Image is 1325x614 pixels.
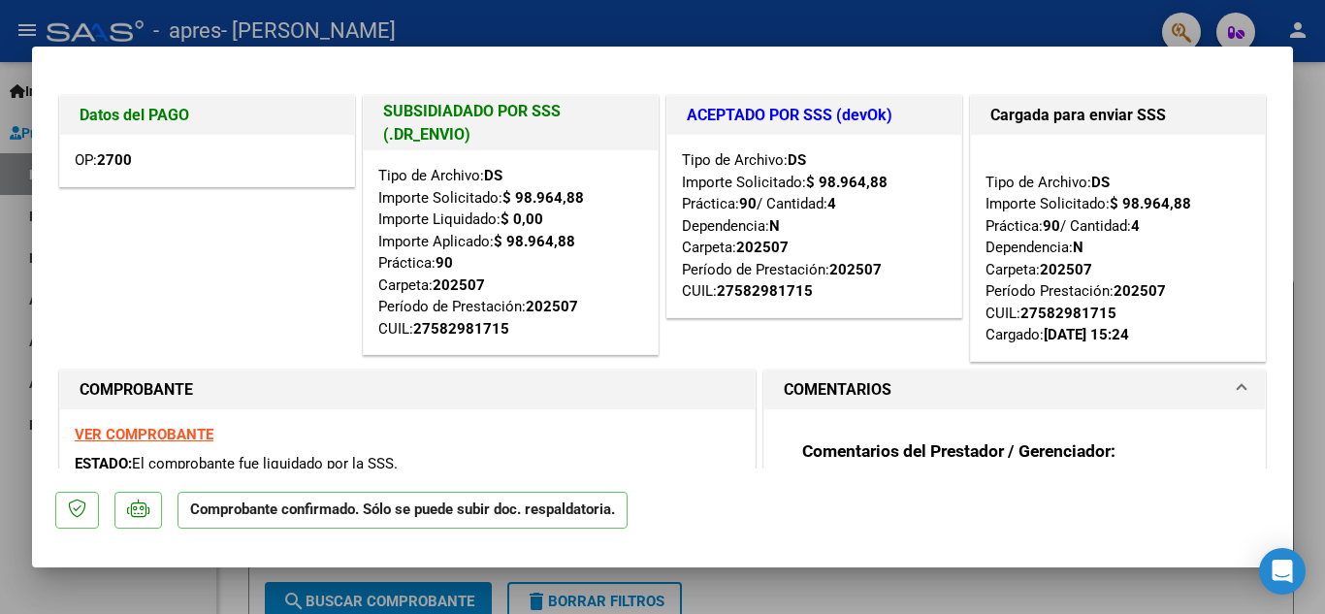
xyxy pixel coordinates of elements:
h1: Cargada para enviar SSS [990,104,1245,127]
div: Tipo de Archivo: Importe Solicitado: Práctica: / Cantidad: Dependencia: Carpeta: Período de Prest... [682,149,947,303]
strong: DS [1091,174,1110,191]
div: 27582981715 [1020,303,1116,325]
strong: $ 98.964,88 [806,174,888,191]
span: El comprobante fue liquidado por la SSS. [132,455,398,472]
div: 27582981715 [413,318,509,340]
strong: N [1073,239,1083,256]
strong: 202507 [526,298,578,315]
div: Tipo de Archivo: Importe Solicitado: Práctica: / Cantidad: Dependencia: Carpeta: Período Prestaci... [986,149,1250,346]
a: VER COMPROBANTE [75,426,213,443]
strong: COMPROBANTE [80,380,193,399]
strong: $ 98.964,88 [494,233,575,250]
mat-expansion-panel-header: COMENTARIOS [764,371,1265,409]
div: Tipo de Archivo: Importe Solicitado: Importe Liquidado: Importe Aplicado: Práctica: Carpeta: Perí... [378,165,643,339]
strong: 202507 [829,261,882,278]
strong: 202507 [1040,261,1092,278]
strong: $ 0,00 [501,210,543,228]
strong: $ 98.964,88 [1110,195,1191,212]
strong: 4 [1131,217,1140,235]
strong: 202507 [433,276,485,294]
strong: $ 98.964,88 [502,189,584,207]
strong: [DATE] 15:24 [1044,326,1129,343]
strong: 90 [1043,217,1060,235]
h1: COMENTARIOS [784,378,891,402]
h1: ACEPTADO POR SSS (devOk) [687,104,942,127]
span: ESTADO: [75,455,132,472]
h1: Datos del PAGO [80,104,335,127]
p: Comprobante confirmado. Sólo se puede subir doc. respaldatoria. [178,492,628,530]
strong: 2700 [97,151,132,169]
div: 27582981715 [717,280,813,303]
h1: SUBSIDIADADO POR SSS (.DR_ENVIO) [383,100,638,146]
strong: 90 [739,195,757,212]
strong: 202507 [1114,282,1166,300]
strong: DS [484,167,502,184]
strong: 202507 [736,239,789,256]
div: Open Intercom Messenger [1259,548,1306,595]
span: OP: [75,151,132,169]
strong: DS [788,151,806,169]
strong: 4 [827,195,836,212]
strong: Comentarios del Prestador / Gerenciador: [802,441,1115,461]
strong: 90 [436,254,453,272]
strong: N [769,217,780,235]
